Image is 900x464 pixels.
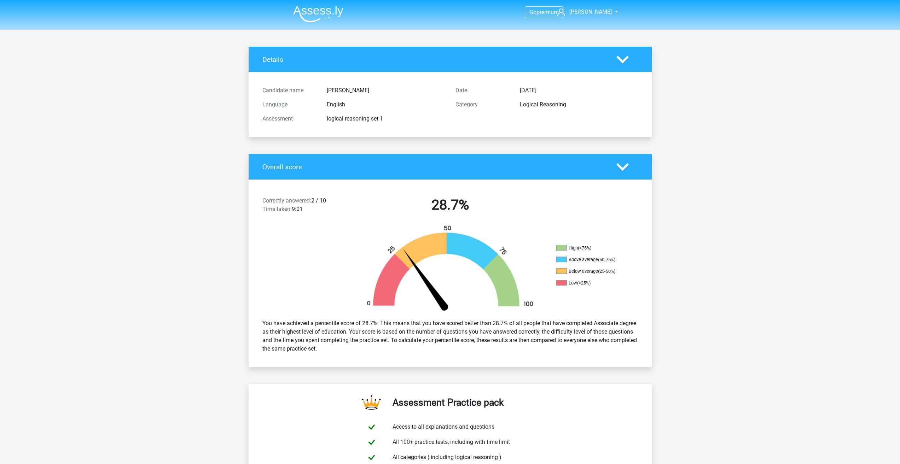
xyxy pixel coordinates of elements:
[359,196,541,213] h2: 28.7%
[293,6,343,22] img: Assessly
[554,8,612,16] a: [PERSON_NAME]
[262,55,606,64] h4: Details
[262,206,292,212] span: Time taken:
[598,269,615,274] div: (25-50%)
[598,257,615,262] div: (50-75%)
[556,257,627,263] li: Above average
[257,100,321,109] div: Language
[450,86,515,95] div: Date
[257,86,321,95] div: Candidate name
[450,100,515,109] div: Category
[556,268,627,275] li: Below average
[556,245,627,251] li: High
[321,86,450,95] div: [PERSON_NAME]
[515,100,643,109] div: Logical Reasoning
[578,245,591,251] div: (>75%)
[321,100,450,109] div: English
[355,225,546,313] img: 29.89b143cac55f.png
[262,197,311,204] span: Correctly answered:
[529,9,536,16] span: Go
[515,86,643,95] div: [DATE]
[577,280,591,286] div: (<25%)
[257,114,321,123] div: Assessment
[536,9,559,16] span: premium
[556,280,627,286] li: Low
[321,114,450,123] div: logical reasoning set 1
[257,196,354,216] div: 2 / 10 9:01
[257,316,643,356] div: You have achieved a percentile score of 28.7%. This means that you have scored better than 28.7% ...
[569,8,612,15] span: [PERSON_NAME]
[525,7,563,17] a: Gopremium
[262,163,606,171] h4: Overall score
